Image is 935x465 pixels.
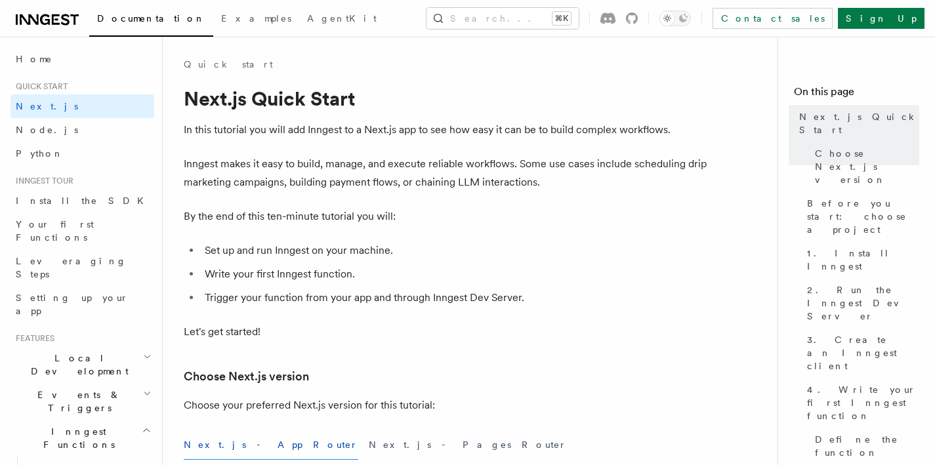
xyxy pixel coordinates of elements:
[802,192,919,241] a: Before you start: choose a project
[807,333,919,373] span: 3. Create an Inngest client
[10,249,154,286] a: Leveraging Steps
[16,52,52,66] span: Home
[89,4,213,37] a: Documentation
[299,4,384,35] a: AgentKit
[10,388,143,414] span: Events & Triggers
[815,433,919,459] span: Define the function
[10,286,154,323] a: Setting up your app
[659,10,691,26] button: Toggle dark mode
[10,425,142,451] span: Inngest Functions
[10,176,73,186] span: Inngest tour
[10,47,154,71] a: Home
[184,367,309,386] a: Choose Next.js version
[16,125,78,135] span: Node.js
[213,4,299,35] a: Examples
[16,219,94,243] span: Your first Functions
[10,118,154,142] a: Node.js
[201,265,709,283] li: Write your first Inngest function.
[10,346,154,383] button: Local Development
[10,383,154,420] button: Events & Triggers
[184,396,709,414] p: Choose your preferred Next.js version for this tutorial:
[201,289,709,307] li: Trigger your function from your app and through Inngest Dev Server.
[184,87,709,110] h1: Next.js Quick Start
[810,428,919,464] a: Define the function
[10,189,154,212] a: Install the SDK
[815,147,919,186] span: Choose Next.js version
[184,207,709,226] p: By the end of this ten-minute tutorial you will:
[807,283,919,323] span: 2. Run the Inngest Dev Server
[369,430,567,460] button: Next.js - Pages Router
[807,383,919,422] span: 4. Write your first Inngest function
[552,12,571,25] kbd: ⌘K
[802,241,919,278] a: 1. Install Inngest
[201,241,709,260] li: Set up and run Inngest on your machine.
[426,8,579,29] button: Search...⌘K
[16,148,64,159] span: Python
[10,81,68,92] span: Quick start
[184,155,709,192] p: Inngest makes it easy to build, manage, and execute reliable workflows. Some use cases include sc...
[307,13,377,24] span: AgentKit
[184,430,358,460] button: Next.js - App Router
[97,13,205,24] span: Documentation
[184,323,709,341] p: Let's get started!
[802,328,919,378] a: 3. Create an Inngest client
[16,293,129,316] span: Setting up your app
[802,278,919,328] a: 2. Run the Inngest Dev Server
[10,212,154,249] a: Your first Functions
[10,352,143,378] span: Local Development
[16,195,152,206] span: Install the SDK
[807,197,919,236] span: Before you start: choose a project
[810,142,919,192] a: Choose Next.js version
[10,420,154,456] button: Inngest Functions
[184,58,273,71] a: Quick start
[802,378,919,428] a: 4. Write your first Inngest function
[838,8,925,29] a: Sign Up
[713,8,833,29] a: Contact sales
[794,84,919,105] h4: On this page
[16,101,78,111] span: Next.js
[794,105,919,142] a: Next.js Quick Start
[807,247,919,273] span: 1. Install Inngest
[10,94,154,118] a: Next.js
[10,142,154,165] a: Python
[184,121,709,139] p: In this tutorial you will add Inngest to a Next.js app to see how easy it can be to build complex...
[799,110,919,136] span: Next.js Quick Start
[221,13,291,24] span: Examples
[10,333,54,344] span: Features
[16,256,127,279] span: Leveraging Steps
